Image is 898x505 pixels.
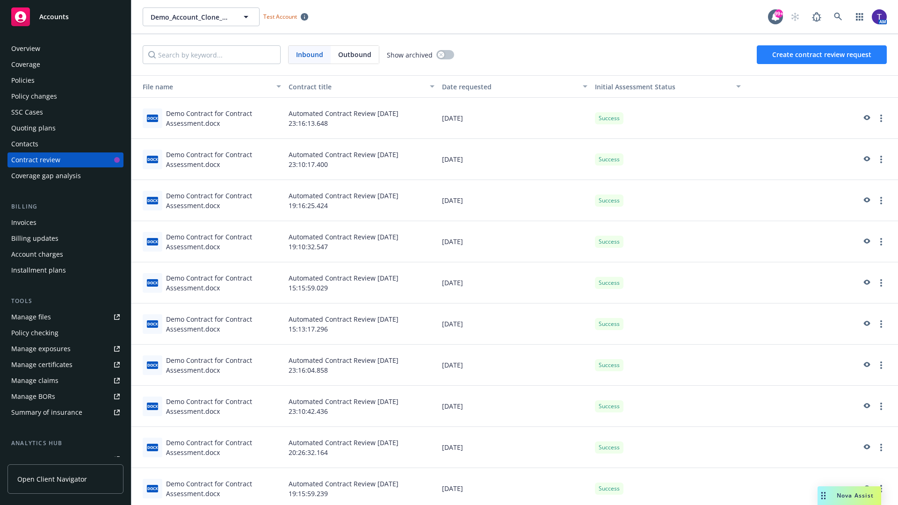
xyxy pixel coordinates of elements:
[7,389,123,404] a: Manage BORs
[289,46,331,64] span: Inbound
[861,113,872,124] a: preview
[285,427,438,468] div: Automated Contract Review [DATE] 20:26:32.164
[7,341,123,356] a: Manage exposures
[11,263,66,278] div: Installment plans
[263,13,297,21] span: Test Account
[285,180,438,221] div: Automated Contract Review [DATE] 19:16:25.424
[285,221,438,262] div: Automated Contract Review [DATE] 19:10:32.547
[11,137,38,151] div: Contacts
[7,215,123,230] a: Invoices
[876,360,887,371] a: more
[147,238,158,245] span: docx
[11,41,40,56] div: Overview
[7,373,123,388] a: Manage claims
[143,7,260,26] button: Demo_Account_Clone_QA_CR_Tests_Demo
[876,442,887,453] a: more
[11,73,35,88] div: Policies
[147,279,158,286] span: docx
[11,105,43,120] div: SSC Cases
[861,360,872,371] a: preview
[818,486,881,505] button: Nova Assist
[296,50,323,59] span: Inbound
[135,82,271,92] div: Toggle SortBy
[166,438,281,457] div: Demo Contract for Contract Assessment.docx
[757,45,887,64] button: Create contract review request
[850,7,869,26] a: Switch app
[338,50,371,59] span: Outbound
[7,325,123,340] a: Policy checking
[595,82,731,92] div: Toggle SortBy
[7,231,123,246] a: Billing updates
[7,4,123,30] a: Accounts
[135,82,271,92] div: File name
[147,115,158,122] span: docx
[861,442,872,453] a: preview
[7,357,123,372] a: Manage certificates
[11,341,71,356] div: Manage exposures
[442,82,578,92] div: Date requested
[595,82,675,91] span: Initial Assessment Status
[438,139,592,180] div: [DATE]
[876,195,887,206] a: more
[285,139,438,180] div: Automated Contract Review [DATE] 23:10:17.400
[599,238,620,246] span: Success
[837,491,874,499] span: Nova Assist
[599,402,620,411] span: Success
[151,12,232,22] span: Demo_Account_Clone_QA_CR_Tests_Demo
[147,156,158,163] span: docx
[438,386,592,427] div: [DATE]
[438,262,592,303] div: [DATE]
[11,405,82,420] div: Summary of insurance
[7,89,123,104] a: Policy changes
[166,150,281,169] div: Demo Contract for Contract Assessment.docx
[861,277,872,289] a: preview
[438,98,592,139] div: [DATE]
[7,439,123,448] div: Analytics hub
[289,82,424,92] div: Contract title
[11,89,57,104] div: Policy changes
[147,197,158,204] span: docx
[861,195,872,206] a: preview
[876,483,887,494] a: more
[876,154,887,165] a: more
[143,45,281,64] input: Search by keyword...
[861,483,872,494] a: preview
[11,452,89,467] div: Loss summary generator
[7,310,123,325] a: Manage files
[166,397,281,416] div: Demo Contract for Contract Assessment.docx
[147,361,158,368] span: docx
[147,485,158,492] span: docx
[599,196,620,205] span: Success
[876,318,887,330] a: more
[599,443,620,452] span: Success
[829,7,847,26] a: Search
[166,232,281,252] div: Demo Contract for Contract Assessment.docx
[876,113,887,124] a: more
[861,236,872,247] a: preview
[876,236,887,247] a: more
[876,401,887,412] a: more
[11,325,58,340] div: Policy checking
[11,310,51,325] div: Manage files
[7,168,123,183] a: Coverage gap analysis
[7,57,123,72] a: Coverage
[11,231,58,246] div: Billing updates
[438,303,592,345] div: [DATE]
[7,152,123,167] a: Contract review
[876,277,887,289] a: more
[7,73,123,88] a: Policies
[7,452,123,467] a: Loss summary generator
[11,373,58,388] div: Manage claims
[387,50,433,60] span: Show archived
[438,345,592,386] div: [DATE]
[166,355,281,375] div: Demo Contract for Contract Assessment.docx
[17,474,87,484] span: Open Client Navigator
[11,357,72,372] div: Manage certificates
[861,318,872,330] a: preview
[11,152,60,167] div: Contract review
[166,273,281,293] div: Demo Contract for Contract Assessment.docx
[11,57,40,72] div: Coverage
[7,405,123,420] a: Summary of insurance
[147,444,158,451] span: docx
[7,137,123,151] a: Contacts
